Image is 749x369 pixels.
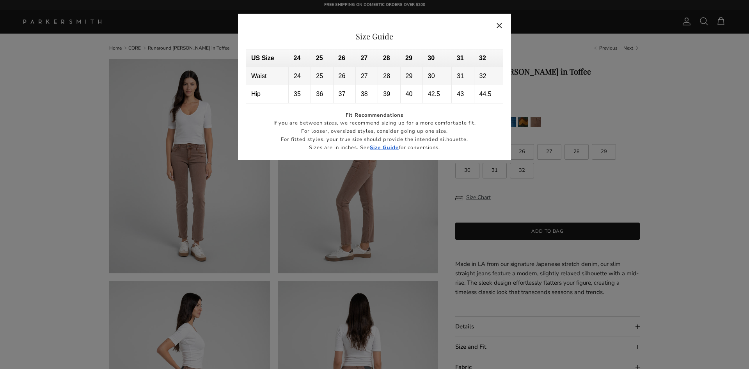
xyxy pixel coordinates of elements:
[288,67,311,85] td: 24
[474,49,503,67] th: 32
[422,67,451,85] td: 30
[452,49,474,67] th: 31
[491,16,509,34] button: Close
[346,112,403,119] span: Fit Recommendations
[246,127,503,135] p: For looser, oversized styles, consider going up one size.
[400,85,422,103] td: 40
[333,85,355,103] td: 37
[311,85,333,103] td: 36
[311,67,333,85] td: 25
[246,135,503,144] p: For fitted styles, your true size should provide the intended silhouette.
[422,85,451,103] td: 42.5
[333,49,355,67] th: 26
[246,49,289,67] th: US Size
[355,85,378,103] td: 38
[378,85,400,103] td: 39
[400,67,422,85] td: 29
[333,67,355,85] td: 26
[246,85,289,103] td: Hip
[288,49,311,67] th: 24
[355,67,378,85] td: 27
[422,49,451,67] th: 30
[474,67,503,85] td: 32
[378,67,400,85] td: 28
[246,32,503,41] h2: Size Guide
[378,49,400,67] th: 28
[474,85,503,103] td: 44.5
[355,49,378,67] th: 27
[246,144,503,152] p: Sizes are in inches. See for conversions.
[288,85,311,103] td: 35
[246,119,503,127] p: If you are between sizes, we recommend sizing up for a more comfortable fit.
[400,49,422,67] th: 29
[311,49,333,67] th: 25
[452,67,474,85] td: 31
[246,67,289,85] td: Waist
[370,144,399,151] a: Size Guide
[452,85,474,103] td: 43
